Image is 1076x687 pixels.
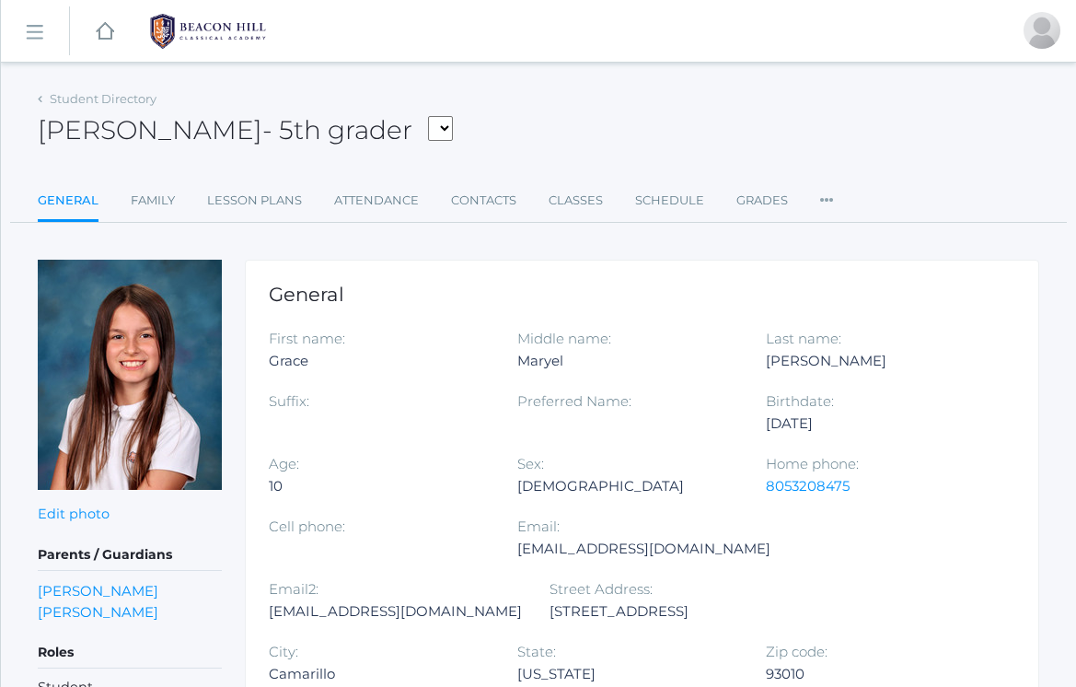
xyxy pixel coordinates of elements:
label: Zip code: [766,643,827,660]
img: Grace Carpenter [38,260,222,490]
div: [US_STATE] [517,663,738,685]
label: First name: [269,330,345,347]
label: Email2: [269,580,318,598]
a: Classes [549,182,603,219]
label: City: [269,643,298,660]
a: [PERSON_NAME] [38,580,158,601]
label: Sex: [517,455,544,472]
h5: Parents / Guardians [38,540,222,571]
label: Email: [517,518,560,535]
h5: Roles [38,637,222,669]
div: [DATE] [766,413,987,435]
div: Heather Porter [1024,12,1060,49]
h2: [PERSON_NAME] [38,116,453,146]
div: [DEMOGRAPHIC_DATA] [517,475,738,497]
div: [PERSON_NAME] [766,350,987,372]
label: Preferred Name: [517,392,631,410]
div: [EMAIL_ADDRESS][DOMAIN_NAME] [269,600,522,623]
div: Camarillo [269,663,490,685]
div: Maryel [517,350,738,372]
label: Home phone: [766,455,859,472]
label: Age: [269,455,299,472]
a: Lesson Plans [207,182,302,219]
div: 93010 [766,663,987,685]
img: BHCALogos-05-308ed15e86a5a0abce9b8dd61676a3503ac9727e845dece92d48e8588c001991.png [139,8,277,54]
div: 10 [269,475,490,497]
a: [PERSON_NAME] [38,601,158,623]
span: - 5th grader [262,114,412,146]
label: Last name: [766,330,841,347]
div: [STREET_ADDRESS] [550,600,770,623]
a: Edit photo [38,506,110,522]
a: Attendance [334,182,419,219]
h1: General [269,284,1015,305]
a: Schedule [635,182,704,219]
a: Contacts [451,182,516,219]
a: 8053208475 [766,477,850,495]
div: Grace [269,350,490,372]
a: Grades [736,182,788,219]
label: Street Address: [550,580,653,598]
a: Family [131,182,175,219]
label: Birthdate: [766,392,834,410]
label: Cell phone: [269,518,345,535]
label: Middle name: [517,330,611,347]
label: State: [517,643,556,660]
a: General [38,182,98,222]
label: Suffix: [269,392,309,410]
a: Student Directory [50,91,156,106]
div: [EMAIL_ADDRESS][DOMAIN_NAME] [517,538,770,560]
